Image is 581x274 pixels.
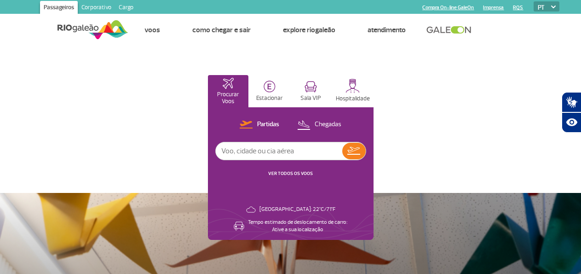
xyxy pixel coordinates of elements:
[483,5,504,11] a: Imprensa
[513,5,523,11] a: RQS
[192,25,251,35] a: Como chegar e sair
[294,119,344,131] button: Chegadas
[305,81,317,93] img: vipRoom.svg
[562,112,581,133] button: Abrir recursos assistivos.
[115,1,137,16] a: Cargo
[265,170,316,177] button: VER TODOS OS VOOS
[213,91,244,105] p: Procurar Voos
[40,1,78,16] a: Passageiros
[332,75,374,107] button: Hospitalidade
[248,219,347,233] p: Tempo estimado de deslocamento de carro: Ative a sua localização
[208,75,248,107] button: Procurar Voos
[249,75,290,107] button: Estacionar
[336,95,370,102] p: Hospitalidade
[300,95,321,102] p: Sala VIP
[223,78,234,89] img: airplaneHomeActive.svg
[257,120,279,129] p: Partidas
[562,92,581,112] button: Abrir tradutor de língua de sinais.
[562,92,581,133] div: Plugin de acessibilidade da Hand Talk.
[259,206,335,213] p: [GEOGRAPHIC_DATA]: 22°C/71°F
[144,25,160,35] a: Voos
[291,75,331,107] button: Sala VIP
[78,1,115,16] a: Corporativo
[216,142,342,160] input: Voo, cidade ou cia aérea
[256,95,283,102] p: Estacionar
[315,120,341,129] p: Chegadas
[268,170,313,176] a: VER TODOS OS VOOS
[345,79,360,93] img: hospitality.svg
[368,25,406,35] a: Atendimento
[264,81,276,93] img: carParkingHome.svg
[283,25,335,35] a: Explore RIOgaleão
[422,5,474,11] a: Compra On-line GaleOn
[237,119,282,131] button: Partidas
